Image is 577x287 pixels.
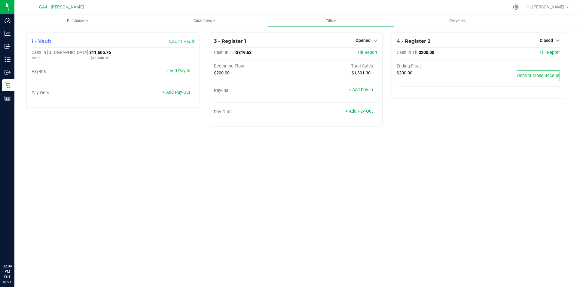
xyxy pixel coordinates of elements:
div: Ending Float [397,64,478,69]
a: Purchases [14,14,141,27]
span: Cash In [GEOGRAPHIC_DATA]: [32,50,89,55]
span: $200.00 [419,50,434,55]
inline-svg: Inventory [5,56,11,62]
span: Main: [32,56,41,60]
inline-svg: Dashboard [5,17,11,23]
span: Reprint Close Receipt [517,73,560,78]
span: Customers [141,18,267,23]
div: Pay-Ins [214,88,296,93]
a: Till Report [539,50,560,55]
div: Manage settings [512,4,520,10]
p: 09/24 [3,280,12,284]
a: + Add Pay-In [166,68,190,73]
span: Hi, [PERSON_NAME]! [527,5,566,9]
span: $1,301.30 [352,70,371,76]
div: Pay-Outs [32,90,113,96]
span: $200.00 [214,70,230,76]
inline-svg: Outbound [5,69,11,75]
a: Tills [267,14,394,27]
a: Count Vault [169,39,195,44]
span: Tills [268,18,394,23]
inline-svg: Retail [5,82,11,88]
span: $819.62 [236,50,252,55]
inline-svg: Analytics [5,30,11,36]
span: Cash In Till [397,50,419,55]
div: Beginning Float [214,64,296,69]
div: Pay-Outs [214,109,296,115]
span: 3 - Register 1 [214,38,246,44]
p: 02:04 PM EDT [3,264,12,280]
inline-svg: Reports [5,95,11,101]
a: + Add Pay-Out [345,109,373,114]
inline-svg: Inbound [5,43,11,49]
a: Customers [141,14,267,27]
a: + Add Pay-Out [163,90,190,95]
span: GA4 - [PERSON_NAME] [39,5,84,10]
a: Deliveries [394,14,521,27]
span: $11,605.76 [89,50,111,55]
div: Total Sales [296,64,377,69]
span: $200.00 [397,70,412,76]
a: Till Report [357,50,377,55]
span: Closed [540,38,553,43]
button: Reprint Close Receipt [517,70,560,81]
a: + Add Pay-In [349,87,373,92]
span: 1 - Vault [32,38,51,44]
span: Opened [356,38,371,43]
iframe: Resource center [6,239,24,257]
div: Pay-Ins [32,69,113,74]
span: Purchases [14,18,141,23]
span: 4 - Register 2 [397,38,430,44]
span: $11,605.76 [90,56,109,60]
span: Deliveries [441,18,474,23]
span: Cash In Till [214,50,236,55]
